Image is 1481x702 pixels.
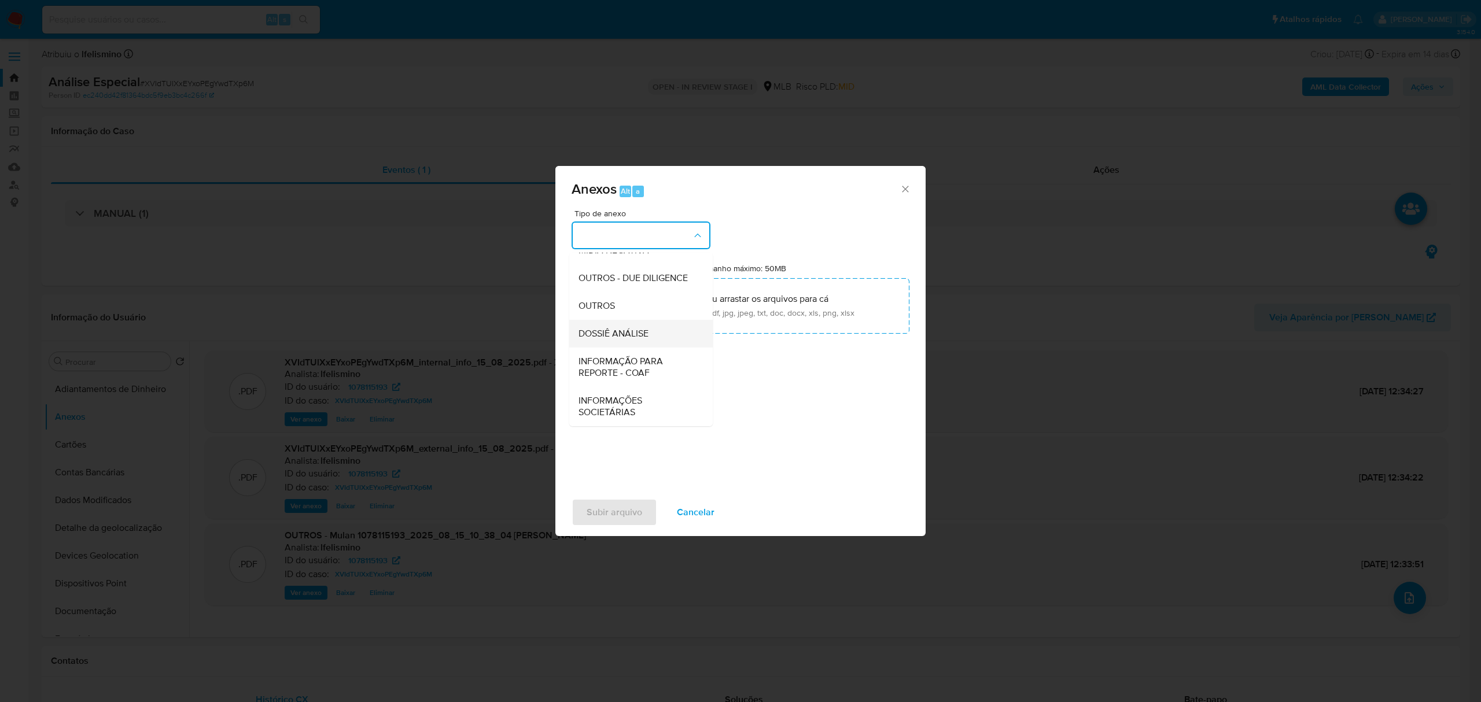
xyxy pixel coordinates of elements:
[699,263,786,274] label: Tamanho máximo: 50MB
[574,209,713,217] span: Tipo de anexo
[579,245,649,256] span: MIDIA NEGATIVA
[572,179,617,199] span: Anexos
[579,395,697,418] span: INFORMAÇÕES SOCIETÁRIAS
[569,98,713,426] ul: Tipo de anexo
[677,500,714,525] span: Cancelar
[579,356,697,379] span: INFORMAÇÃO PARA REPORTE - COAF
[579,300,615,312] span: OUTROS
[621,186,630,197] span: Alt
[636,186,640,197] span: a
[662,498,730,526] button: Cancelar
[579,272,688,284] span: OUTROS - DUE DILIGENCE
[900,183,910,194] button: Fechar
[579,328,649,339] span: DOSSIÊ ANÁLISE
